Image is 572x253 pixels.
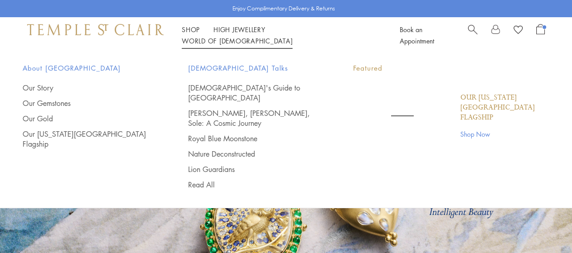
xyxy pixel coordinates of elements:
a: Our [US_STATE][GEOGRAPHIC_DATA] Flagship [460,93,549,123]
a: Our Story [23,83,152,93]
a: Our Gemstones [23,98,152,108]
span: About [GEOGRAPHIC_DATA] [23,62,152,74]
a: [DEMOGRAPHIC_DATA]'s Guide to [GEOGRAPHIC_DATA] [188,83,317,103]
a: High JewelleryHigh Jewellery [213,25,265,34]
a: Royal Blue Moonstone [188,134,317,143]
a: ShopShop [182,25,200,34]
p: Featured [353,62,549,74]
a: Our [US_STATE][GEOGRAPHIC_DATA] Flagship [23,129,152,149]
a: Open Shopping Bag [536,24,545,47]
a: World of [DEMOGRAPHIC_DATA]World of [DEMOGRAPHIC_DATA] [182,36,293,45]
a: Shop Now [460,129,549,139]
a: Nature Deconstructed [188,149,317,159]
a: View Wishlist [514,24,523,38]
a: Our Gold [23,114,152,124]
a: Book an Appointment [400,25,434,45]
nav: Main navigation [182,24,379,47]
a: Search [468,24,477,47]
a: Read All [188,180,317,190]
p: Enjoy Complimentary Delivery & Returns [232,4,335,13]
a: [PERSON_NAME], [PERSON_NAME], Sole: A Cosmic Journey [188,108,317,128]
a: Lion Guardians [188,164,317,174]
img: Temple St. Clair [27,24,164,35]
span: [DEMOGRAPHIC_DATA] Talks [188,62,317,74]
